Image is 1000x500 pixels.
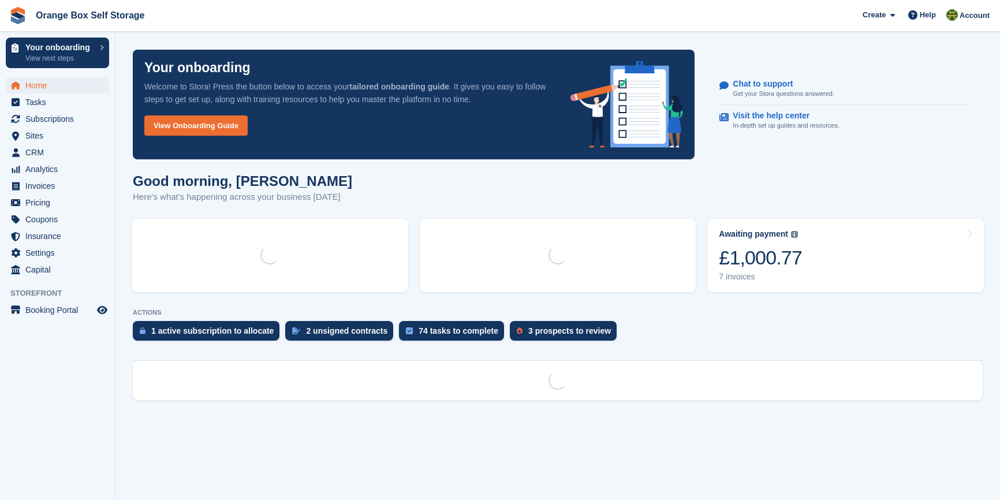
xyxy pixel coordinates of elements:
span: Create [863,9,886,21]
a: Visit the help center In-depth set up guides and resources. [719,105,972,136]
a: Orange Box Self Storage [31,6,150,25]
span: Booking Portal [25,302,95,318]
a: menu [6,128,109,144]
p: Chat to support [733,79,824,89]
span: Account [960,10,990,21]
a: menu [6,228,109,244]
div: 7 invoices [719,272,802,282]
a: menu [6,262,109,278]
p: In-depth set up guides and resources. [733,121,839,130]
span: CRM [25,144,95,161]
a: menu [6,111,109,127]
p: Your onboarding [25,43,94,51]
p: Your onboarding [144,61,251,74]
span: Storefront [10,288,115,299]
strong: tailored onboarding guide [349,82,449,91]
p: ACTIONS [133,309,983,316]
a: Preview store [95,303,109,317]
a: menu [6,144,109,161]
div: Awaiting payment [719,229,788,239]
span: Home [25,77,95,94]
p: Get your Stora questions answered. [733,89,834,99]
a: menu [6,195,109,211]
a: 1 active subscription to allocate [133,321,285,346]
a: menu [6,211,109,227]
span: Subscriptions [25,111,95,127]
img: prospect-51fa495bee0391a8d652442698ab0144808aea92771e9ea1ae160a38d050c398.svg [517,327,523,334]
img: active_subscription_to_allocate_icon-d502201f5373d7db506a760aba3b589e785aa758c864c3986d89f69b8ff3... [140,327,145,334]
img: contract_signature_icon-13c848040528278c33f63329250d36e43548de30e8caae1d1a13099fd9432cc5.svg [292,327,300,334]
a: menu [6,245,109,261]
p: View next steps [25,53,94,64]
p: Welcome to Stora! Press the button below to access your . It gives you easy to follow steps to ge... [144,80,552,106]
img: SARAH T [946,9,958,21]
div: 74 tasks to complete [419,326,498,335]
img: stora-icon-8386f47178a22dfd0bd8f6a31ec36ba5ce8667c1dd55bd0f319d3a0aa187defe.svg [9,7,27,24]
div: 3 prospects to review [528,326,611,335]
a: menu [6,161,109,177]
img: onboarding-info-6c161a55d2c0e0a8cae90662b2fe09162a5109e8cc188191df67fb4f79e88e88.svg [570,61,684,148]
span: Settings [25,245,95,261]
span: Invoices [25,178,95,194]
a: menu [6,94,109,110]
span: Help [920,9,936,21]
a: menu [6,302,109,318]
a: Awaiting payment £1,000.77 7 invoices [707,219,984,292]
span: Coupons [25,211,95,227]
a: 74 tasks to complete [399,321,510,346]
div: £1,000.77 [719,246,802,270]
div: 2 unsigned contracts [306,326,387,335]
div: 1 active subscription to allocate [151,326,274,335]
p: Here's what's happening across your business [DATE] [133,191,352,204]
span: Insurance [25,228,95,244]
img: task-75834270c22a3079a89374b754ae025e5fb1db73e45f91037f5363f120a921f8.svg [406,327,413,334]
a: 2 unsigned contracts [285,321,399,346]
span: Analytics [25,161,95,177]
span: Capital [25,262,95,278]
a: View Onboarding Guide [144,115,248,136]
a: menu [6,178,109,194]
h1: Good morning, [PERSON_NAME] [133,173,352,189]
a: Your onboarding View next steps [6,38,109,68]
span: Pricing [25,195,95,211]
a: 3 prospects to review [510,321,622,346]
span: Sites [25,128,95,144]
img: icon-info-grey-7440780725fd019a000dd9b08b2336e03edf1995a4989e88bcd33f0948082b44.svg [791,231,798,238]
span: Tasks [25,94,95,110]
a: menu [6,77,109,94]
a: Chat to support Get your Stora questions answered. [719,73,972,105]
p: Visit the help center [733,111,830,121]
